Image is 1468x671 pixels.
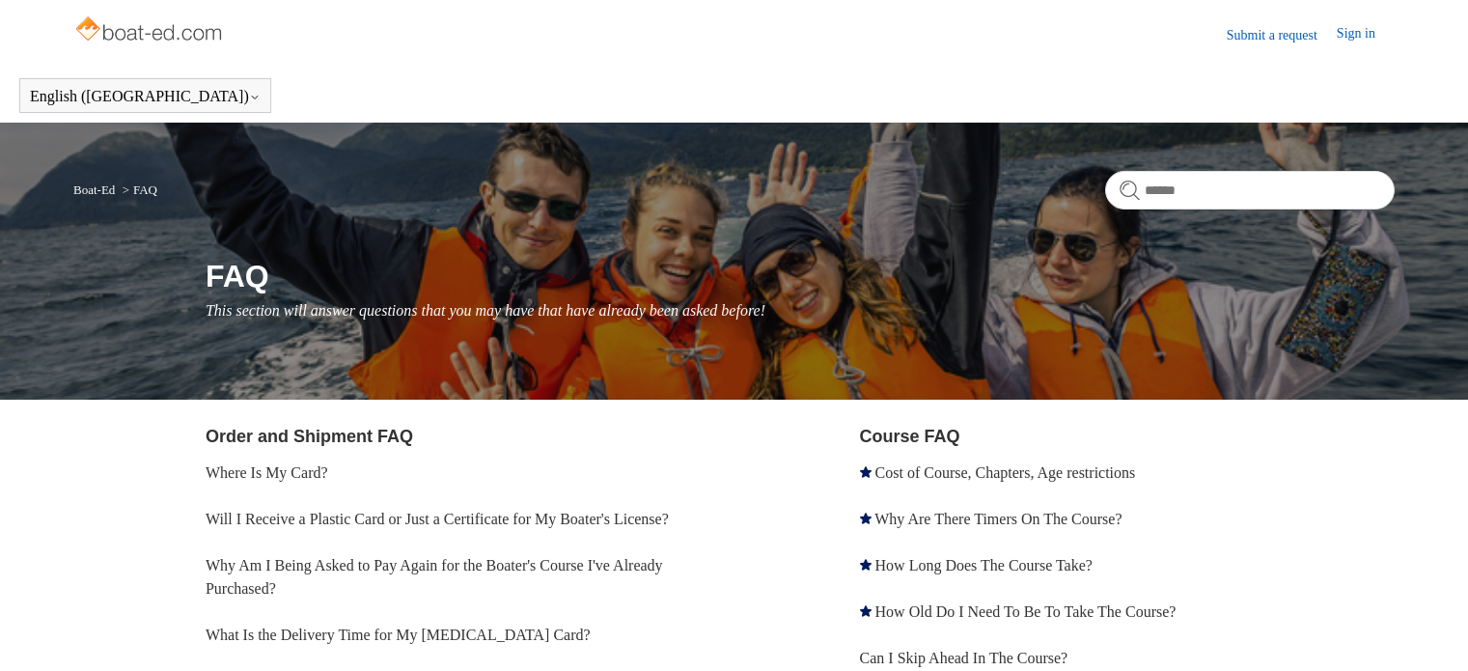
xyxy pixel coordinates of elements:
[206,427,413,446] a: Order and Shipment FAQ
[1337,23,1395,46] a: Sign in
[860,466,872,478] svg: Promoted article
[73,12,227,50] img: Boat-Ed Help Center home page
[860,650,1068,666] a: Can I Skip Ahead In The Course?
[206,299,1395,322] p: This section will answer questions that you may have that have already been asked before!
[874,511,1122,527] a: Why Are There Timers On The Course?
[30,88,261,105] button: English ([GEOGRAPHIC_DATA])
[860,427,960,446] a: Course FAQ
[860,513,872,524] svg: Promoted article
[1105,171,1395,210] input: Search
[206,464,328,481] a: Where Is My Card?
[1343,606,1454,657] div: Chat Support
[206,511,669,527] a: Will I Receive a Plastic Card or Just a Certificate for My Boater's License?
[119,182,157,197] li: FAQ
[73,182,115,197] a: Boat-Ed
[1227,25,1337,45] a: Submit a request
[73,182,119,197] li: Boat-Ed
[860,559,872,571] svg: Promoted article
[206,627,591,643] a: What Is the Delivery Time for My [MEDICAL_DATA] Card?
[875,464,1136,481] a: Cost of Course, Chapters, Age restrictions
[875,603,1177,620] a: How Old Do I Need To Be To Take The Course?
[875,557,1093,573] a: How Long Does The Course Take?
[206,557,663,597] a: Why Am I Being Asked to Pay Again for the Boater's Course I've Already Purchased?
[206,253,1395,299] h1: FAQ
[860,605,872,617] svg: Promoted article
